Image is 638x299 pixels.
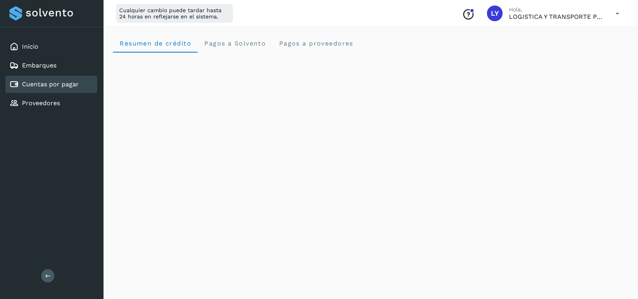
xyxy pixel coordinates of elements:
a: Proveedores [22,99,60,107]
div: Embarques [5,57,97,74]
div: Proveedores [5,95,97,112]
a: Inicio [22,43,38,50]
div: Cuentas por pagar [5,76,97,93]
span: Resumen de crédito [119,40,191,47]
a: Cuentas por pagar [22,80,79,88]
p: LOGISTICA Y TRANSPORTE PORTCAR [509,13,603,20]
p: Hola, [509,6,603,13]
div: Inicio [5,38,97,55]
div: Cualquier cambio puede tardar hasta 24 horas en reflejarse en el sistema. [116,4,233,23]
a: Embarques [22,62,56,69]
span: Pagos a Solvento [204,40,266,47]
span: Pagos a proveedores [278,40,353,47]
